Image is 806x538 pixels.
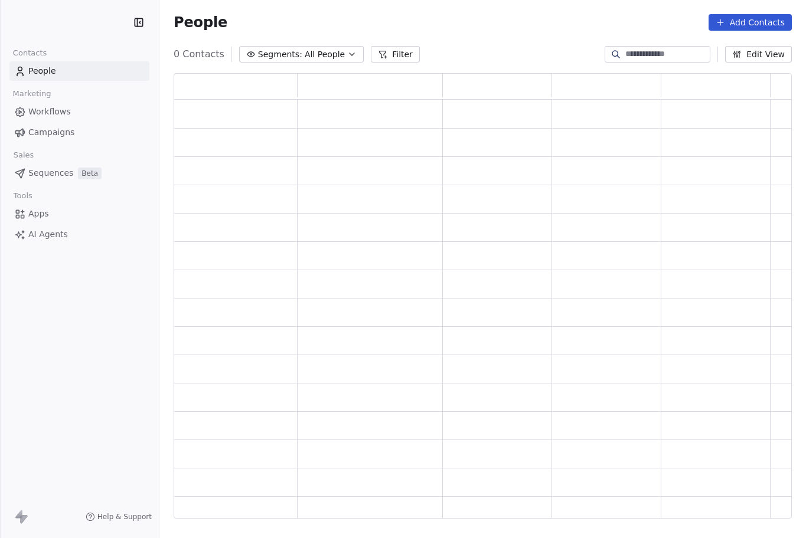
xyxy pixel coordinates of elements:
[725,46,792,63] button: Edit View
[709,14,792,31] button: Add Contacts
[28,228,68,241] span: AI Agents
[8,187,37,205] span: Tools
[305,48,345,61] span: All People
[28,126,74,139] span: Campaigns
[9,61,149,81] a: People
[28,167,73,179] span: Sequences
[8,85,56,103] span: Marketing
[9,163,149,183] a: SequencesBeta
[174,14,227,31] span: People
[9,123,149,142] a: Campaigns
[8,44,52,62] span: Contacts
[28,65,56,77] span: People
[28,106,71,118] span: Workflows
[371,46,420,63] button: Filter
[9,204,149,224] a: Apps
[9,225,149,244] a: AI Agents
[9,102,149,122] a: Workflows
[28,208,49,220] span: Apps
[174,47,224,61] span: 0 Contacts
[258,48,302,61] span: Segments:
[86,512,152,521] a: Help & Support
[78,168,102,179] span: Beta
[8,146,39,164] span: Sales
[97,512,152,521] span: Help & Support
